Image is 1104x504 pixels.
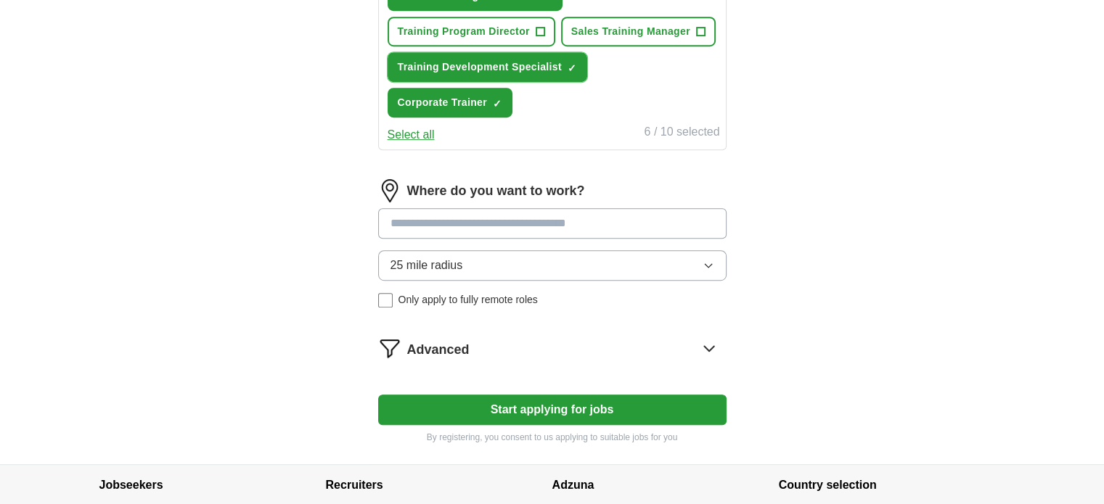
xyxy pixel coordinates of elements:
label: Where do you want to work? [407,181,585,201]
span: 25 mile radius [391,257,463,274]
span: Sales Training Manager [571,24,690,39]
button: Training Development Specialist✓ [388,52,587,82]
p: By registering, you consent to us applying to suitable jobs for you [378,431,727,444]
button: 25 mile radius [378,250,727,281]
button: Corporate Trainer✓ [388,88,512,117]
div: 6 / 10 selected [644,123,719,144]
button: Select all [388,126,435,144]
button: Sales Training Manager [561,17,716,46]
input: Only apply to fully remote roles [378,293,393,307]
span: Training Program Director [398,24,530,39]
span: ✓ [493,98,502,110]
button: Start applying for jobs [378,394,727,425]
img: location.png [378,179,401,202]
span: Advanced [407,340,470,360]
span: Only apply to fully remote roles [398,292,538,307]
span: Corporate Trainer [398,95,487,110]
button: Training Program Director [388,17,555,46]
img: filter [378,336,401,360]
span: Training Development Specialist [398,59,562,75]
span: ✓ [568,62,576,74]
